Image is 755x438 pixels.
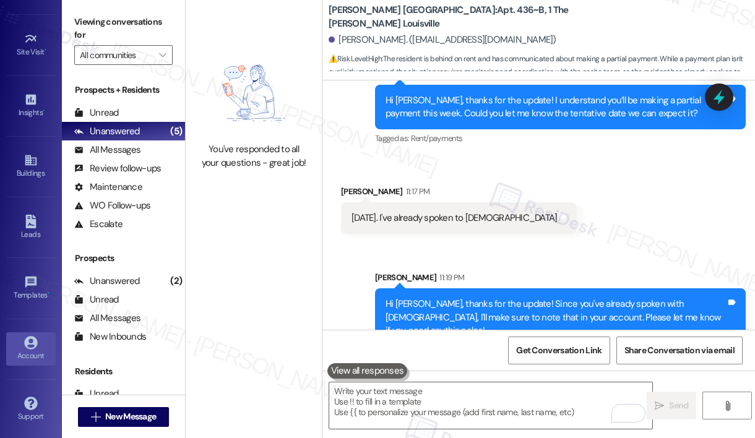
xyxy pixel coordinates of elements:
div: Prospects [62,252,185,265]
img: empty-state [199,49,308,137]
button: Get Conversation Link [508,337,610,364]
div: All Messages [74,312,140,325]
span: • [45,46,46,54]
div: (5) [167,122,185,141]
span: New Message [105,410,156,423]
a: Leads [6,211,56,244]
input: All communities [80,45,153,65]
div: 11:17 PM [403,185,430,198]
a: Support [6,393,56,426]
i:  [159,50,166,60]
div: Unread [74,387,119,400]
div: Unanswered [74,125,140,138]
span: Share Conversation via email [624,344,735,357]
button: New Message [78,407,170,427]
div: You've responded to all your questions - great job! [199,143,308,170]
span: • [48,289,50,298]
button: Share Conversation via email [616,337,743,364]
div: Hi [PERSON_NAME], thanks for the update! I understand you’ll be making a partial payment this wee... [386,94,726,121]
div: Unread [74,293,119,306]
i:  [655,401,664,411]
div: Prospects + Residents [62,84,185,97]
div: Escalate [74,218,123,231]
textarea: To enrich screen reader interactions, please activate Accessibility in Grammarly extension settings [329,382,652,429]
div: Unread [74,106,119,119]
button: Send [647,392,696,419]
div: 11:19 PM [436,271,464,284]
div: All Messages [74,144,140,157]
div: Tagged as: [375,129,746,147]
span: • [43,106,45,115]
div: Hi [PERSON_NAME], thanks for the update! Since you've already spoken with [DEMOGRAPHIC_DATA], I'l... [386,298,726,337]
label: Viewing conversations for [74,12,173,45]
i:  [723,401,732,411]
div: Unanswered [74,275,140,288]
div: [PERSON_NAME] [375,271,746,288]
a: Insights • [6,89,56,122]
span: Send [669,399,688,412]
a: Buildings [6,150,56,183]
div: [DATE]. I've already spoken to [DEMOGRAPHIC_DATA] [352,212,557,225]
div: [PERSON_NAME]. ([EMAIL_ADDRESS][DOMAIN_NAME]) [329,33,556,46]
div: Maintenance [74,181,142,194]
div: Review follow-ups [74,162,161,175]
a: Site Visit • [6,28,56,62]
div: [PERSON_NAME] [341,185,577,202]
div: WO Follow-ups [74,199,150,212]
div: New Inbounds [74,330,146,343]
a: Account [6,332,56,366]
span: Get Conversation Link [516,344,602,357]
span: : The resident is behind on rent and has communicated about making a partial payment. While a pay... [329,53,755,92]
div: (2) [167,272,185,291]
span: Rent/payments [411,133,463,144]
b: [PERSON_NAME] [GEOGRAPHIC_DATA]: Apt. 436~B, 1 The [PERSON_NAME] Louisville [329,4,576,30]
div: Residents [62,365,185,378]
i:  [91,412,100,422]
strong: ⚠️ Risk Level: High [329,54,382,64]
a: Templates • [6,272,56,305]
